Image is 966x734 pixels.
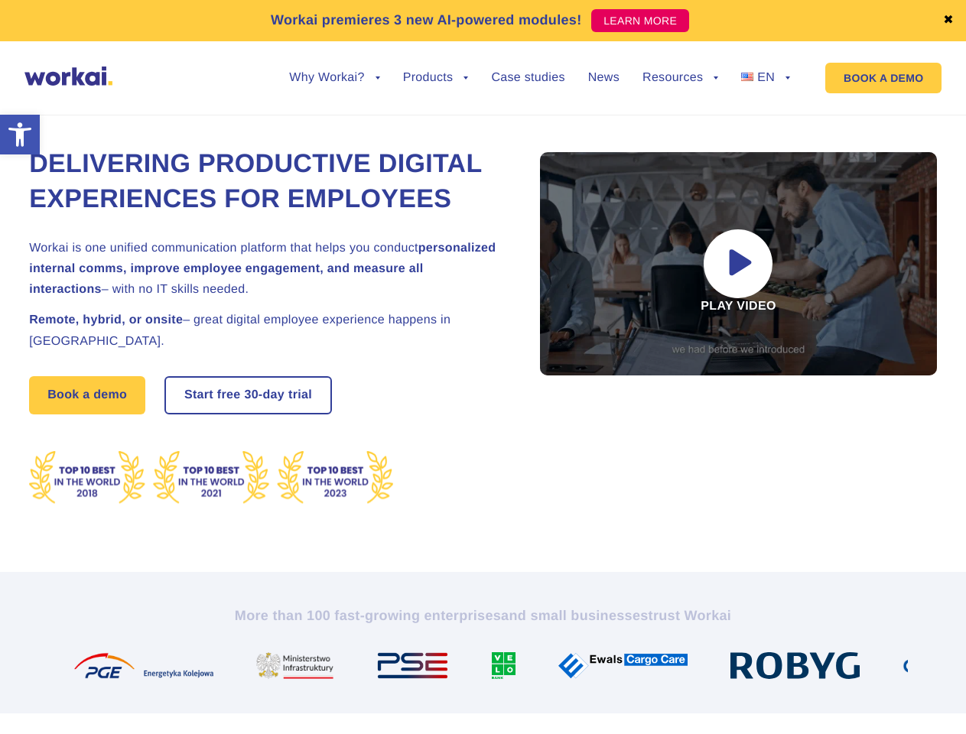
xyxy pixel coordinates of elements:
[59,606,908,625] h2: More than 100 fast-growing enterprises trust Workai
[642,72,718,84] a: Resources
[289,72,379,84] a: Why Workai?
[244,389,285,401] i: 30-day
[29,313,183,326] strong: Remote, hybrid, or onsite
[540,152,937,375] div: Play video
[29,242,496,296] strong: personalized internal comms, improve employee engagement, and measure all interactions
[591,9,689,32] a: LEARN MORE
[29,238,503,300] h2: Workai is one unified communication platform that helps you conduct – with no IT skills needed.
[757,71,775,84] span: EN
[943,15,954,27] a: ✖
[491,72,564,84] a: Case studies
[29,147,503,217] h1: Delivering Productive Digital Experiences for Employees
[588,72,620,84] a: News
[166,378,330,413] a: Start free30-daytrial
[29,376,145,414] a: Book a demo
[403,72,469,84] a: Products
[29,310,503,351] h2: – great digital employee experience happens in [GEOGRAPHIC_DATA].
[825,63,942,93] a: BOOK A DEMO
[271,10,582,31] p: Workai premieres 3 new AI-powered modules!
[501,608,648,623] i: and small businesses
